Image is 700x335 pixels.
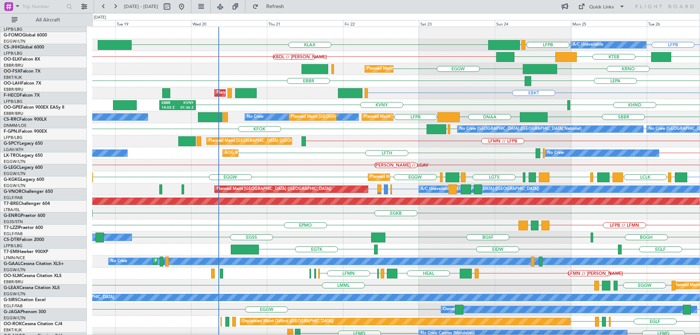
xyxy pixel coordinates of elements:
[94,15,106,21] div: [DATE]
[4,33,47,38] a: G-FOMOGlobal 6000
[4,207,20,213] a: LTBA/ISL
[291,112,406,122] div: Planned Maint [GEOGRAPHIC_DATA] ([GEOGRAPHIC_DATA])
[4,45,19,50] span: CS-JHH
[4,286,19,290] span: G-LEAX
[4,226,19,230] span: T7-LZZI
[247,112,264,122] div: No Crew
[4,298,17,302] span: G-SIRS
[162,101,178,106] div: EBBR
[364,112,479,122] div: Planned Maint [GEOGRAPHIC_DATA] ([GEOGRAPHIC_DATA])
[4,117,19,122] span: CS-RRC
[4,267,26,273] a: EGGW/LTN
[4,135,23,140] a: LFPB/LBG
[4,105,64,110] a: OO-GPEFalcon 900EX EASy II
[209,136,323,147] div: Planned Maint [GEOGRAPHIC_DATA] ([GEOGRAPHIC_DATA])
[4,279,23,285] a: EBBR/BRU
[4,87,23,92] a: EBBR/BRU
[4,274,62,278] a: OO-SLMCessna Citation XLS
[242,316,334,327] div: Unplanned Maint Oxford ([GEOGRAPHIC_DATA])
[419,20,495,27] div: Sat 23
[249,1,293,12] button: Refresh
[4,315,26,321] a: EGGW/LTN
[260,4,291,9] span: Refresh
[4,243,23,249] a: LFPB/LBG
[4,322,62,326] a: OO-ROKCessna Citation CJ4
[4,153,19,158] span: LX-TRO
[4,250,18,254] span: T7-EMI
[443,304,455,315] div: Owner
[4,123,26,128] a: DNMM/LOS
[19,17,77,23] span: All Aircraft
[4,99,23,104] a: LFPB/LBG
[4,153,43,158] a: LX-TROLegacy 650
[4,190,53,194] a: G-VNORChallenger 650
[4,327,22,333] a: EBKT/KJK
[367,63,482,74] div: Planned Maint [GEOGRAPHIC_DATA] ([GEOGRAPHIC_DATA])
[4,93,20,98] span: F-HECD
[343,20,419,27] div: Fri 22
[4,226,43,230] a: T7-LZZIPraetor 600
[495,20,571,27] div: Sun 24
[217,184,331,195] div: Planned Maint [GEOGRAPHIC_DATA] ([GEOGRAPHIC_DATA])
[191,20,267,27] div: Wed 20
[4,105,21,110] span: OO-GPE
[4,238,19,242] span: CS-DTR
[4,141,19,146] span: G-SPCY
[4,165,19,170] span: G-LEGC
[421,184,539,195] div: A/C Unavailable [GEOGRAPHIC_DATA] ([GEOGRAPHIC_DATA])
[110,256,127,267] div: No Crew
[370,172,485,183] div: Planned Maint [GEOGRAPHIC_DATA] ([GEOGRAPHIC_DATA])
[4,178,21,182] span: G-KGKG
[4,310,46,314] a: G-JAGAPhenom 300
[162,105,178,110] div: 14:03 Z
[4,322,22,326] span: OO-ROK
[267,20,343,27] div: Thu 21
[4,165,43,170] a: G-LEGCLegacy 600
[4,57,40,62] a: OO-ELKFalcon 8X
[4,129,19,134] span: F-GPNJ
[4,262,64,266] a: G-GAALCessna Citation XLS+
[4,93,40,98] a: F-HECDFalcon 7X
[4,303,23,309] a: EGLF/FAB
[178,101,194,106] div: KVNY
[4,75,22,80] a: EBKT/KJK
[4,262,20,266] span: G-GAAL
[4,63,23,68] a: EBBR/BRU
[4,231,23,237] a: EGLF/FAB
[155,256,192,267] div: Planned Maint Sofia
[4,51,23,56] a: LFPB/LBG
[4,81,21,86] span: OO-LAH
[4,238,44,242] a: CS-DTRFalcon 2000
[459,124,582,135] div: No Crew [GEOGRAPHIC_DATA] ([GEOGRAPHIC_DATA] National)
[571,20,647,27] div: Mon 25
[4,27,23,32] a: LFPB/LBG
[4,298,46,302] a: G-SIRSCitation Excel
[22,1,64,12] input: Trip Number
[4,202,19,206] span: T7-BRE
[4,69,20,74] span: OO-FSX
[4,219,23,225] a: EGSS/STN
[547,148,564,159] div: No Crew
[4,310,20,314] span: G-JAGA
[4,117,47,122] a: CS-RRCFalcon 900LX
[8,14,79,26] button: All Aircraft
[178,105,194,110] div: 01:36 Z
[115,20,191,27] div: Tue 19
[4,178,44,182] a: G-KGKGLegacy 600
[4,69,40,74] a: OO-FSXFalcon 7X
[4,159,26,164] a: EGGW/LTN
[4,147,23,152] a: LGAV/ATH
[573,39,603,50] div: A/C Unavailable
[4,111,23,116] a: EBBR/BRU
[4,81,41,86] a: OO-LAHFalcon 7X
[225,148,348,159] div: AOG Maint Hyères ([GEOGRAPHIC_DATA]-[GEOGRAPHIC_DATA])
[4,45,44,50] a: CS-JHHGlobal 6000
[589,4,614,11] div: Quick Links
[4,39,26,44] a: EGGW/LTN
[4,286,60,290] a: G-LEAXCessna Citation XLS
[4,141,43,146] a: G-SPCYLegacy 650
[4,274,21,278] span: OO-SLM
[4,214,21,218] span: G-ENRG
[4,202,50,206] a: T7-BREChallenger 604
[4,255,25,261] a: LFMN/NCE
